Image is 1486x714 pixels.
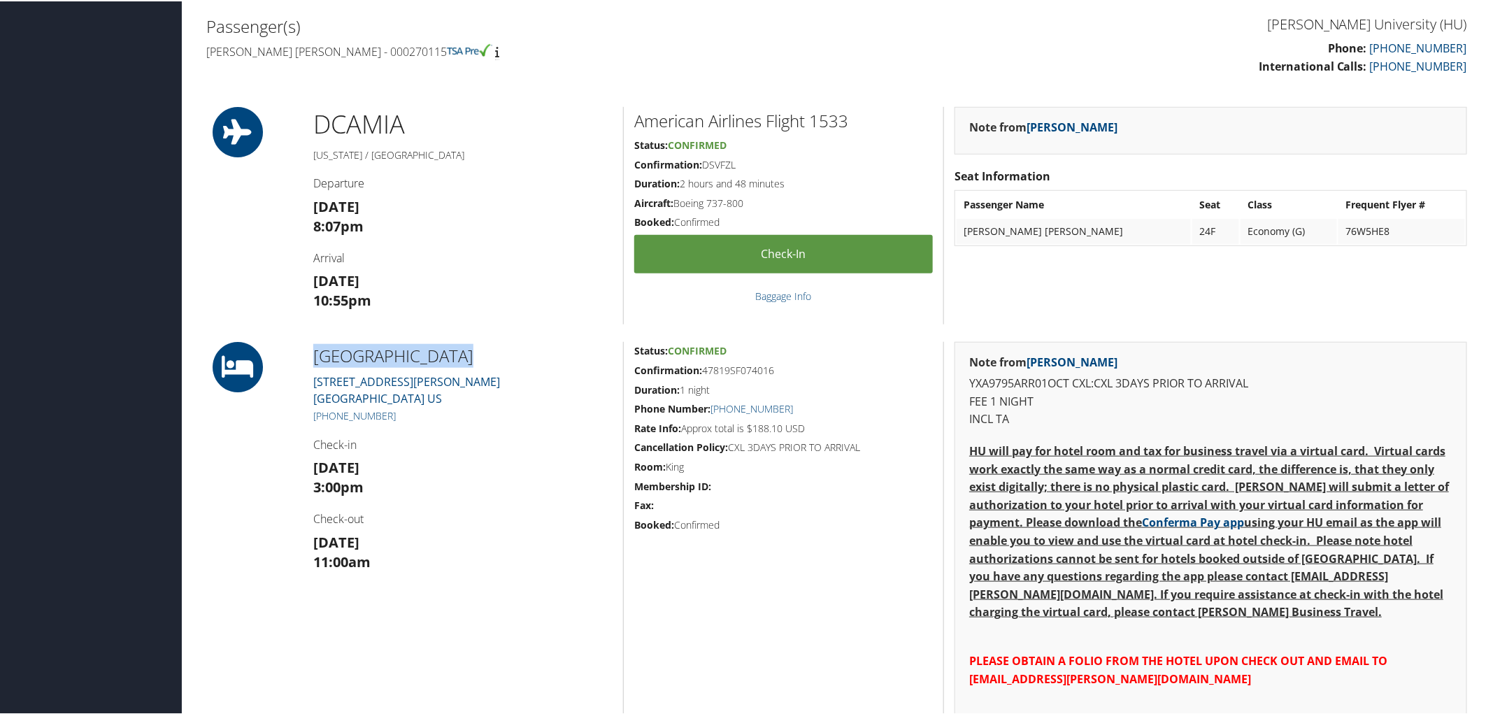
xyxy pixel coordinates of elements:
[634,362,933,376] h5: 47819SF074016
[634,362,702,376] strong: Confirmation:
[1142,513,1244,529] a: Conferma Pay app
[313,290,371,308] strong: 10:55pm
[634,343,668,356] strong: Status:
[634,497,654,510] strong: Fax:
[1027,353,1117,369] a: [PERSON_NAME]
[313,408,396,421] a: [PHONE_NUMBER]
[1328,39,1367,55] strong: Phone:
[313,249,613,264] h4: Arrival
[969,442,1449,618] strong: HU will pay for hotel room and tax for business travel via a virtual card. Virtual cards work exa...
[313,174,613,190] h4: Departure
[634,382,680,395] strong: Duration:
[313,147,613,161] h5: [US_STATE] / [GEOGRAPHIC_DATA]
[756,288,812,301] a: Baggage Info
[634,214,933,228] h5: Confirmed
[1027,118,1117,134] a: [PERSON_NAME]
[668,343,727,356] span: Confirmed
[1370,39,1467,55] a: [PHONE_NUMBER]
[634,108,933,131] h2: American Airlines Flight 1533
[969,373,1452,427] p: YXA9795ARR01OCT CXL:CXL 3DAYS PRIOR TO ARRIVAL FEE 1 NIGHT INCL TA
[634,214,674,227] strong: Booked:
[313,215,364,234] strong: 8:07pm
[634,420,681,434] strong: Rate Info:
[969,353,1117,369] strong: Note from
[634,157,702,170] strong: Confirmation:
[1192,191,1239,216] th: Seat
[634,157,933,171] h5: DSVFZL
[710,401,793,414] a: [PHONE_NUMBER]
[634,234,933,272] a: Check-in
[313,531,359,550] strong: [DATE]
[634,401,710,414] strong: Phone Number:
[634,439,728,452] strong: Cancellation Policy:
[634,195,933,209] h5: Boeing 737-800
[1241,217,1337,243] td: Economy (G)
[1241,191,1337,216] th: Class
[313,457,359,476] strong: [DATE]
[969,652,1387,685] span: PLEASE OBTAIN A FOLIO FROM THE HOTEL UPON CHECK OUT AND EMAIL TO [EMAIL_ADDRESS][PERSON_NAME][DOM...
[447,43,492,55] img: tsa-precheck.png
[313,270,359,289] strong: [DATE]
[1338,217,1465,243] td: 76W5HE8
[957,217,1191,243] td: [PERSON_NAME] [PERSON_NAME]
[313,343,613,366] h2: [GEOGRAPHIC_DATA]
[313,510,613,525] h4: Check-out
[313,106,613,141] h1: DCA MIA
[634,195,673,208] strong: Aircraft:
[1192,217,1239,243] td: 24F
[634,420,933,434] h5: Approx total is $188.10 USD
[634,176,680,189] strong: Duration:
[634,459,933,473] h5: King
[634,439,933,453] h5: CXL 3DAYS PRIOR TO ARRIVAL
[957,191,1191,216] th: Passenger Name
[313,551,371,570] strong: 11:00am
[1259,57,1367,73] strong: International Calls:
[634,517,933,531] h5: Confirmed
[634,478,711,492] strong: Membership ID:
[1370,57,1467,73] a: [PHONE_NUMBER]
[955,167,1050,183] strong: Seat Information
[668,137,727,150] span: Confirmed
[634,137,668,150] strong: Status:
[313,476,364,495] strong: 3:00pm
[848,13,1468,33] h3: [PERSON_NAME] University (HU)
[634,517,674,530] strong: Booked:
[206,43,827,58] h4: [PERSON_NAME] [PERSON_NAME] - 000270115
[313,373,500,405] a: [STREET_ADDRESS][PERSON_NAME][GEOGRAPHIC_DATA] US
[634,459,666,472] strong: Room:
[969,118,1117,134] strong: Note from
[313,436,613,451] h4: Check-in
[206,13,827,37] h2: Passenger(s)
[634,176,933,190] h5: 2 hours and 48 minutes
[1338,191,1465,216] th: Frequent Flyer #
[634,382,933,396] h5: 1 night
[313,196,359,215] strong: [DATE]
